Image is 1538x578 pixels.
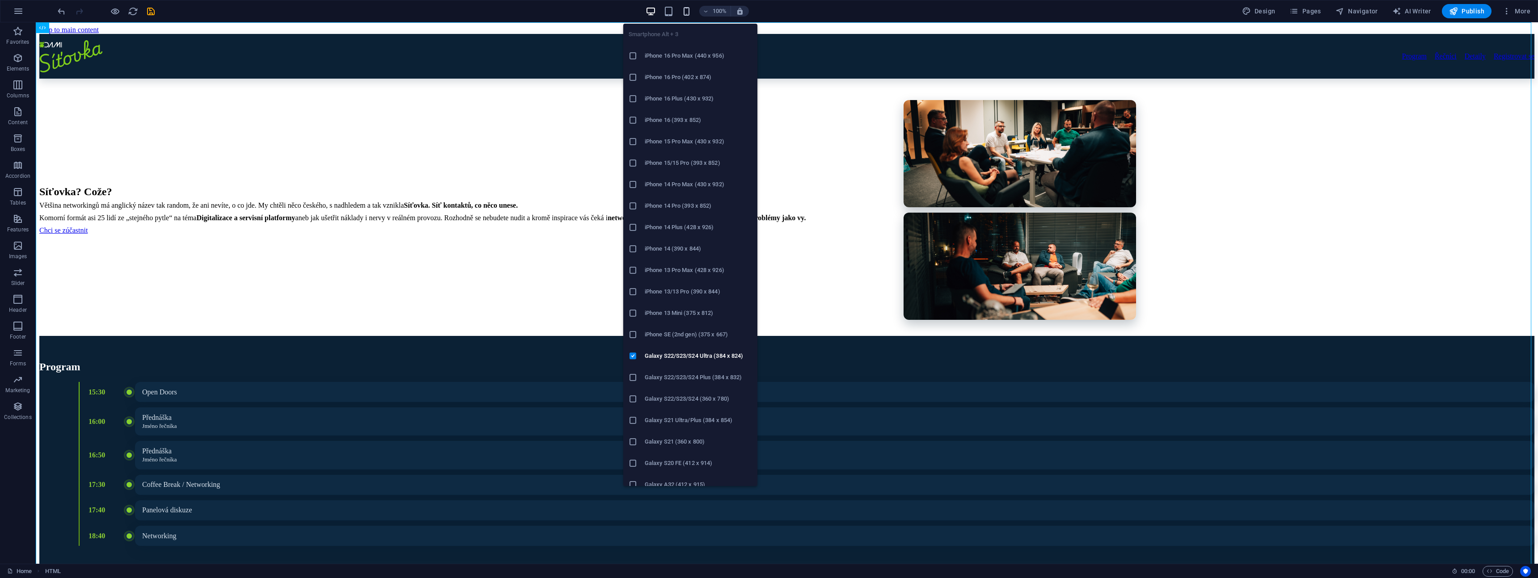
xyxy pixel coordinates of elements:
[645,351,752,361] h6: Galaxy S22/S23/S24 Ultra (384 x 824)
[4,414,31,421] p: Collections
[1242,7,1276,16] span: Design
[736,7,744,15] i: On resize automatically adjust zoom level to fit chosen device.
[1467,568,1469,574] span: :
[1289,7,1321,16] span: Pages
[1389,4,1435,18] button: AI Writer
[645,372,752,383] h6: Galaxy S22/S23/S24 Plus (384 x 832)
[1499,4,1534,18] button: More
[7,92,29,99] p: Columns
[7,566,32,577] a: Click to cancel selection. Double-click to open Pages
[1487,566,1509,577] span: Code
[9,306,27,314] p: Header
[1452,566,1475,577] h6: Session time
[713,6,727,17] h6: 100%
[8,119,28,126] p: Content
[645,72,752,83] h6: iPhone 16 Pro (402 x 874)
[645,394,752,404] h6: Galaxy S22/S23/S24 (360 x 780)
[645,243,752,254] h6: iPhone 14 (390 x 844)
[7,65,30,72] p: Elements
[11,146,25,153] p: Boxes
[145,6,156,17] button: save
[7,226,29,233] p: Features
[45,566,61,577] span: Click to select. Double-click to edit
[10,333,26,340] p: Footer
[1238,4,1279,18] button: Design
[1442,4,1492,18] button: Publish
[645,265,752,276] h6: iPhone 13 Pro Max (428 x 926)
[10,199,26,206] p: Tables
[645,201,752,211] h6: iPhone 14 Pro (393 x 852)
[45,566,61,577] nav: breadcrumb
[1335,7,1378,16] span: Navigator
[1449,7,1484,16] span: Publish
[645,458,752,469] h6: Galaxy S20 FE (412 x 914)
[645,115,752,126] h6: iPhone 16 (393 x 852)
[1502,7,1530,16] span: More
[10,360,26,367] p: Forms
[56,6,67,17] i: Undo: Change HTML (Ctrl+Z)
[645,308,752,318] h6: iPhone 13 Mini (375 x 812)
[6,38,29,46] p: Favorites
[645,436,752,447] h6: Galaxy S21 (360 x 800)
[1461,566,1475,577] span: 00 00
[1286,4,1324,18] button: Pages
[5,172,30,180] p: Accordion
[1520,566,1531,577] button: Usercentrics
[1392,7,1431,16] span: AI Writer
[11,280,25,287] p: Slider
[1483,566,1513,577] button: Code
[110,6,120,17] button: Click here to leave preview mode and continue editing
[645,286,752,297] h6: iPhone 13/13 Pro (390 x 844)
[645,222,752,233] h6: iPhone 14 Plus (428 x 926)
[127,6,138,17] button: reload
[1332,4,1382,18] button: Navigator
[9,253,27,260] p: Images
[5,387,30,394] p: Marketing
[146,6,156,17] i: Save (Ctrl+S)
[645,93,752,104] h6: iPhone 16 Plus (430 x 932)
[1238,4,1279,18] div: Design (Ctrl+Alt+Y)
[56,6,67,17] button: undo
[645,415,752,426] h6: Galaxy S21 Ultra/Plus (384 x 854)
[645,158,752,168] h6: iPhone 15/15 Pro (393 x 852)
[128,6,138,17] i: Reload page
[645,50,752,61] h6: iPhone 16 Pro Max (440 x 956)
[645,329,752,340] h6: iPhone SE (2nd gen) (375 x 667)
[645,136,752,147] h6: iPhone 15 Pro Max (430 x 932)
[645,179,752,190] h6: iPhone 14 Pro Max (430 x 932)
[699,6,731,17] button: 100%
[645,479,752,490] h6: Galaxy A32 (412 x 915)
[4,4,63,11] a: Skip to main content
